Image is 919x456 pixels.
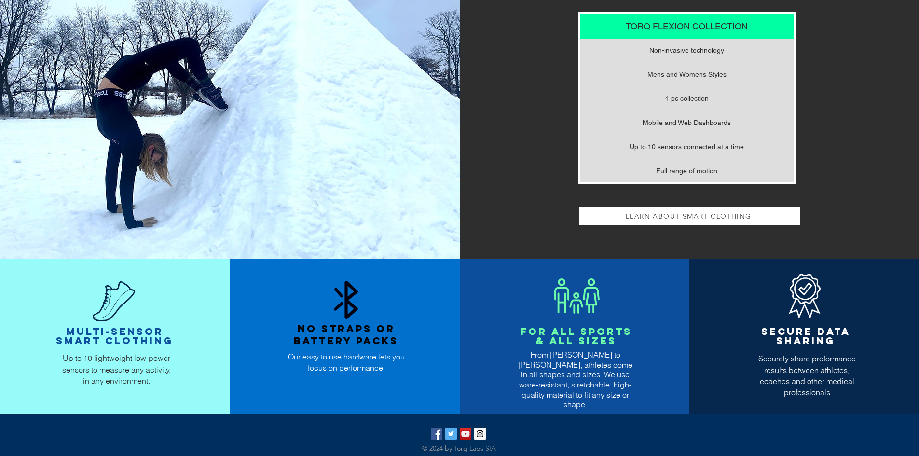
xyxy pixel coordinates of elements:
img: Twitter Social Icon [445,428,457,440]
div: Mobile and Web Dashboards [643,118,731,128]
img: Torq_Labs Instagram [474,428,486,440]
div: Mens and Womens Styles [647,70,727,80]
span: no straps or battery packs [294,322,398,346]
svg: Shoe Icon [93,281,135,321]
span: LEARN ABOUT SMART CLOTHING [626,212,751,221]
span: Our easy to use hardware lets you focus on performance. [288,352,405,373]
div: 4 pc collection [665,94,709,104]
span: Multi-Sensor Smart Clothing [56,325,173,346]
svg: Data Security Icon [789,274,821,319]
div: TORQ FLEXION COLLECTION [626,20,748,32]
div: Non-invasive technology [649,46,724,55]
ul: Social Bar [431,428,486,440]
span: From [PERSON_NAME] to [PERSON_NAME], athletes come in all shapes and sizes. We use ware-resistant... [518,350,632,409]
img: YouTube Social Icon [460,428,471,440]
span: For ALL sPORTS & aLL sIZES [521,325,632,346]
span: © 2024 by Torq Labs SIA [422,444,496,453]
span: Securely share preformance results between athletes, coaches and other medical professionals [758,354,856,397]
svg: All Sizes Icon [554,278,600,314]
img: Facebook Social Icon [431,428,442,440]
a: LEARN ABOUT SMART CLOTHING [578,207,801,226]
div: Up to 10 sensors connected at a time [630,142,744,152]
div: Full range of motion [656,166,717,176]
span: secure data sharing [761,325,850,346]
iframe: Wix Chat [874,411,919,456]
span: Up to 10 lightweight low-power sensors to measure any activity, in any environment. [62,353,171,386]
svg: Bluetooth Icon [334,281,358,319]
